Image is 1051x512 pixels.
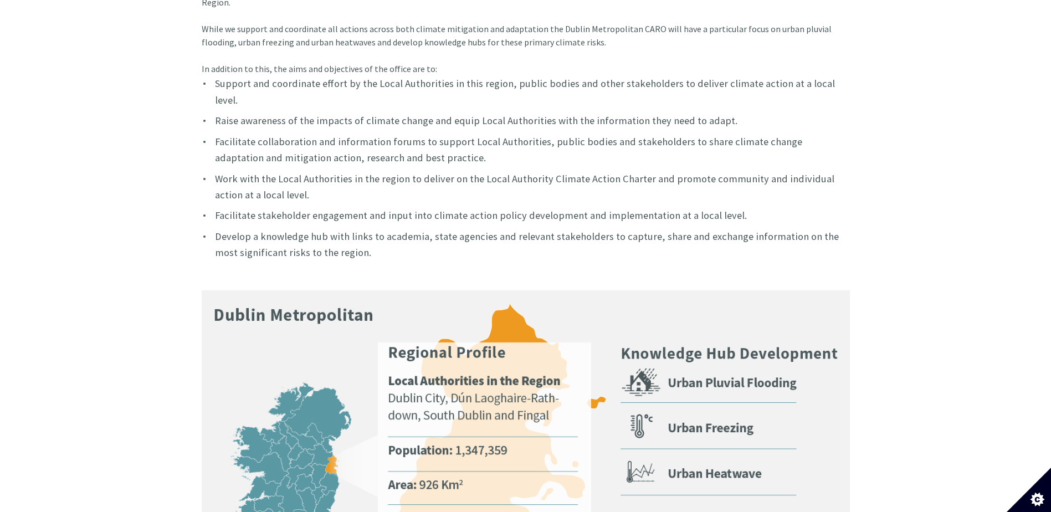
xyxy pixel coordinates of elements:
[202,75,850,108] li: Support and coordinate effort by the Local Authorities in this region, public bodies and other st...
[215,114,737,127] font: Raise awareness of the impacts of climate change and equip Local Authorities with the information...
[202,23,832,74] font: While we support and coordinate all actions across both climate mitigation and adaptation the Dub...
[215,172,834,201] font: Work with the Local Authorities in the region to deliver on the Local Authority Climate Action Ch...
[215,230,839,259] font: Develop a knowledge hub with links to academia, state agencies and relevant stakeholders to captu...
[215,135,802,164] font: Facilitate collaboration and information forums to support Local Authorities, public bodies and s...
[215,209,747,222] font: Facilitate stakeholder engagement and input into climate action policy development and implementa...
[1007,468,1051,512] button: Set cookie preferences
